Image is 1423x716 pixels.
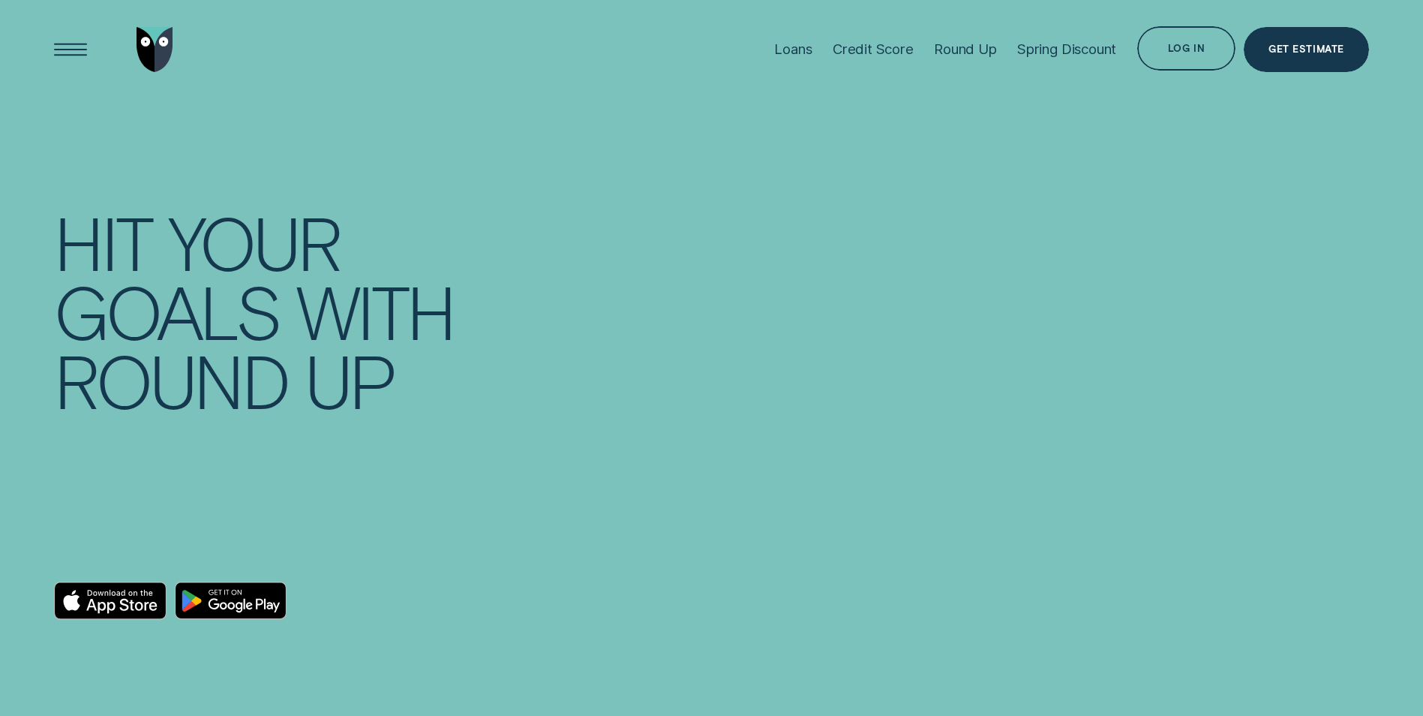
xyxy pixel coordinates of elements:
div: Round Up [934,41,997,58]
button: Open Menu [49,27,93,71]
img: Wisr [137,27,173,71]
h4: HIT YOUR GOALS WITH ROUND UP [54,208,482,415]
button: Log in [1137,26,1236,71]
div: Credit Score [833,41,914,58]
a: Get Estimate [1244,27,1368,71]
div: Spring Discount [1017,41,1116,58]
a: Android App on Google Play [175,582,287,619]
a: Download on the App Store [54,582,166,619]
div: Loans [774,41,812,58]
